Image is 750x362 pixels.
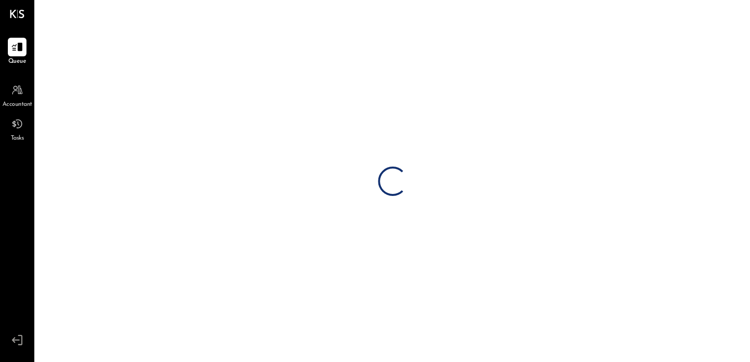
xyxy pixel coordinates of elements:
[8,57,26,66] span: Queue
[11,134,24,143] span: Tasks
[0,81,34,109] a: Accountant
[2,100,32,109] span: Accountant
[0,115,34,143] a: Tasks
[0,38,34,66] a: Queue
